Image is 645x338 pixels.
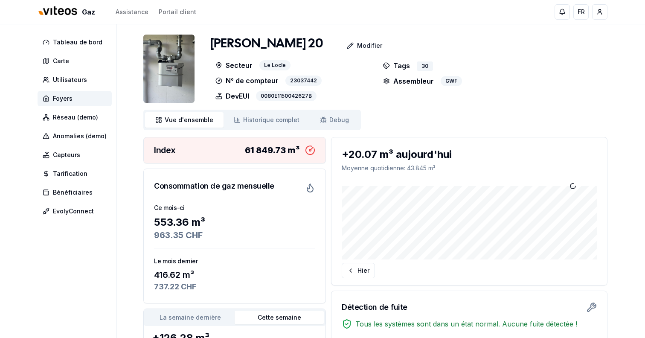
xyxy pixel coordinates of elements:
p: Secteur [215,60,253,70]
button: La semaine dernière [145,311,235,324]
div: 0080E1150042627B [256,91,317,101]
span: Carte [53,57,69,65]
p: Modifier [357,41,382,50]
p: Tags [383,60,410,71]
a: Capteurs [38,147,115,163]
button: FR [573,4,589,20]
p: Assembleur [383,76,434,86]
h3: Détection de fuite [342,301,407,313]
a: Bénéficiaires [38,185,115,200]
a: Tableau de bord [38,35,115,50]
span: Tarification [53,169,87,178]
a: Historique complet [224,112,310,128]
div: 553.36 m³ [154,216,315,229]
img: unit Image [143,35,195,103]
div: 61 849.73 m³ [245,144,300,156]
div: +20.07 m³ aujourd'hui [342,148,597,161]
span: Bénéficiaires [53,188,93,197]
a: Gaz [38,3,99,21]
a: Portail client [159,8,196,16]
span: Tous les systèmes sont dans un état normal. Aucune fuite détectée ! [355,319,577,329]
span: Vue d'ensemble [165,116,213,124]
a: Carte [38,53,115,69]
div: 416.62 m³ [154,269,315,281]
a: Debug [310,112,359,128]
span: Gaz [82,7,95,17]
a: Assistance [116,8,148,16]
img: Viteos - Gaz Logo [38,1,78,21]
h1: [PERSON_NAME] 20 [210,36,323,52]
span: EvolyConnect [53,207,94,216]
p: N° de compteur [215,76,279,86]
span: Capteurs [53,151,80,159]
span: Tableau de bord [53,38,102,47]
p: DevEUI [215,91,249,101]
div: GWF [441,76,462,86]
div: 963.35 CHF [154,229,315,241]
a: Foyers [38,91,115,106]
a: Réseau (demo) [38,110,115,125]
span: Historique complet [243,116,299,124]
span: Anomalies (demo) [53,132,107,140]
span: Debug [329,116,349,124]
button: Hier [342,263,375,278]
p: Moyenne quotidienne : 43.845 m³ [342,164,597,172]
button: Cette semaine [235,311,324,324]
h3: Le mois dernier [154,257,315,265]
div: 737.22 CHF [154,281,315,293]
span: Foyers [53,94,73,103]
a: Anomalies (demo) [38,128,115,144]
div: Le Locle [259,60,291,70]
h3: Index [154,144,176,156]
a: Utilisateurs [38,72,115,87]
span: Réseau (demo) [53,113,98,122]
div: 23037442 [285,76,322,86]
span: Utilisateurs [53,76,87,84]
a: EvolyConnect [38,204,115,219]
a: Vue d'ensemble [145,112,224,128]
a: Modifier [323,37,389,54]
span: FR [578,8,585,16]
div: 30 [417,61,433,71]
h3: Consommation de gaz mensuelle [154,180,274,192]
h3: Ce mois-ci [154,204,315,212]
a: Tarification [38,166,115,181]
